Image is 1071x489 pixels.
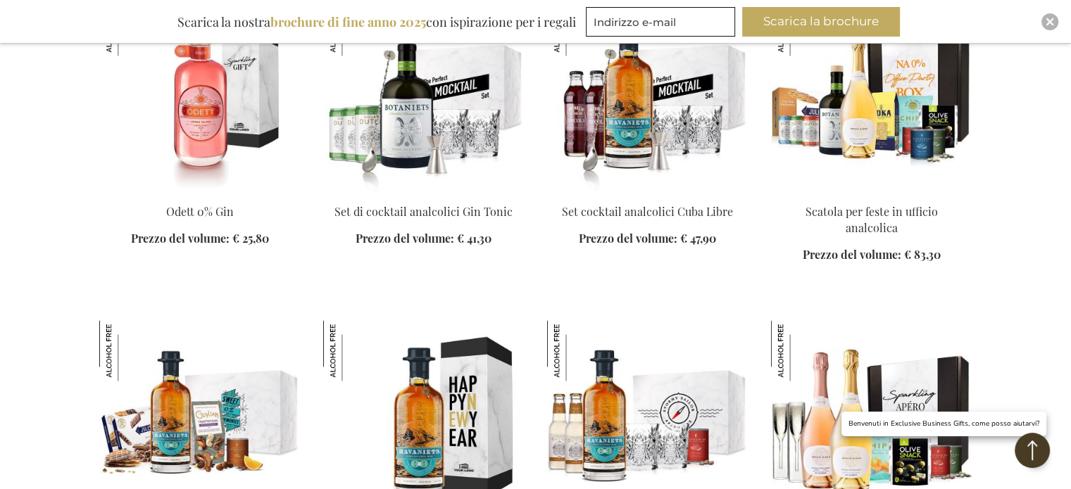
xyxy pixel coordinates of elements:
font: € 25,80 [232,231,269,246]
img: Set di rum analcolico Havaniets [323,320,384,381]
a: Set di cocktail analcolici Gin Tonic Set di cocktail analcolici Gin Tonic [323,186,525,200]
img: French Bloom Duo Apéro Party Box spumante analcolico [771,320,832,381]
font: Prezzo del volume: [131,231,230,246]
font: € 83,30 [904,247,941,262]
a: Prezzo del volume: € 25,80 [131,231,269,247]
form: offerte di marketing e promozioni [586,7,739,41]
font: € 47,90 [680,231,716,246]
a: Prezzo del volume: € 83,30 [803,247,941,263]
a: Prezzo del volume: € 41,30 [356,231,491,247]
input: Indirizzo e-mail [586,7,735,37]
font: brochure di fine anno 2025 [270,13,426,30]
font: Prezzo del volume: [803,247,901,262]
font: € 41,30 [457,231,491,246]
a: Set di cocktail analcolici Gin Tonic [334,204,513,219]
font: Prezzo del volume: [356,231,454,246]
img: Vicino [1046,18,1054,26]
font: Prezzo del volume: [579,231,677,246]
a: Set cocktail analcolici Cuba Libre [562,204,733,219]
button: Scarica la brochure [742,7,900,37]
div: Vicino [1041,13,1058,30]
a: Odett 0% Gin [166,204,234,219]
a: Scatola per feste in ufficio analcolica Scatola per feste in ufficio analcolica [771,186,972,200]
a: Set cocktail analcolici Cuba Libre Set cocktail analcolici Cuba Libre [547,186,749,200]
a: Scatola per feste in ufficio analcolica [806,204,938,235]
font: Scarica la brochure [763,14,879,28]
font: con ispirazione per i regali [426,13,576,30]
a: Prezzo del volume: € 47,90 [579,231,716,247]
font: Scarica la nostra [177,13,270,30]
a: Odett 0% Gin Odett 0% Gin [99,186,301,200]
img: Havaniets Analcolico Sweet Temptations Prestige Set [99,320,160,381]
img: Set di rum analcolici Havaniets Dark 'n Stormy [547,320,608,381]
